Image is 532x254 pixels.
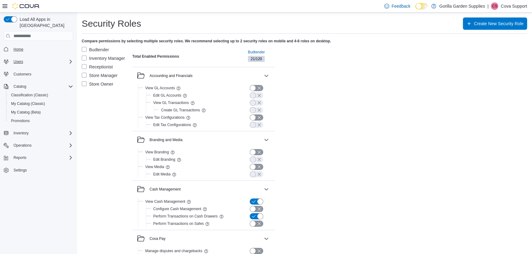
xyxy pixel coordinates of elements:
div: Cova Support [491,2,498,10]
span: CS [492,2,497,10]
span: Classification (Classic) [9,91,73,99]
button: Users [11,58,25,65]
button: Home [1,44,76,53]
button: Edit Media [153,171,171,178]
span: Reports [14,155,26,160]
label: Receptionist [82,63,113,71]
button: Catalog [11,83,29,90]
span: Operations [14,143,32,148]
button: Operations [11,142,34,149]
span: Edit Branding [153,157,175,162]
span: Perform Transactions on Cash Drawers [153,214,218,219]
span: Settings [11,166,73,174]
span: Edit GL Accounts [153,93,182,98]
span: Feedback [392,3,410,9]
span: Home [11,45,73,53]
button: Cova Pay [263,235,270,242]
span: Promotions [9,117,73,125]
button: Edit Branding [153,156,175,163]
span: View Tax Configurations [145,115,185,120]
span: Inventory [11,129,73,137]
span: Reports [11,154,73,161]
div: Accounting and Financials [132,84,275,131]
a: Classification (Classic) [9,91,51,99]
span: Perform Transactions on Safes [153,221,204,226]
button: Cash Management [137,186,261,193]
a: Promotions [9,117,32,125]
span: Create GL Transactions [161,108,200,113]
button: Create New Security Role [463,17,527,30]
span: Inventory [14,131,29,136]
a: My Catalog (Classic) [9,100,48,107]
p: | [487,2,489,10]
span: My Catalog (Classic) [11,101,45,106]
span: View GL Accounts [145,86,175,90]
button: Cash Management [263,186,270,193]
button: Promotions [6,117,76,125]
span: 21/120 [248,56,265,62]
span: Settings [14,168,27,173]
button: Classification (Classic) [6,91,76,99]
button: View GL Accounts [145,84,175,92]
div: Branding and Media [150,137,182,142]
a: My Catalog (Beta) [9,109,43,116]
nav: Complex example [4,42,73,190]
span: Edit Media [153,172,171,177]
button: Branding and Media [137,136,261,144]
button: Catalog [1,82,76,91]
span: Users [14,59,23,64]
span: View Media [145,164,164,169]
p: Gorilla Garden Supplies [439,2,485,10]
button: View Cash Management [145,198,185,205]
button: View GL Transactions [153,99,189,106]
span: Promotions [11,118,30,123]
label: Store Owner [82,80,113,88]
button: Inventory [1,129,76,137]
div: Cash Management [132,198,275,230]
span: Create New Security Role [474,21,523,27]
button: Configure Cash Management [153,205,201,213]
button: Edit GL Accounts [153,92,182,99]
button: View Branding [145,148,169,156]
button: Customers [1,70,76,79]
span: View Cash Management [145,199,185,204]
button: Operations [1,141,76,150]
button: Perform Transactions on Cash Drawers [153,213,218,220]
button: View Tax Configurations [145,114,185,121]
div: Accounting and Financials [150,73,193,78]
button: Reports [11,154,29,161]
span: View Branding [145,150,169,155]
button: Accounting and Financials [263,72,270,79]
button: View Media [145,163,164,171]
button: Settings [1,166,76,175]
button: My Catalog (Classic) [6,99,76,108]
span: Catalog [11,83,73,90]
label: Budtender [82,46,109,53]
span: Home [14,47,23,52]
button: Budtender [245,48,267,56]
button: Branding and Media [263,136,270,144]
button: Edit Tax Configurations [153,121,191,129]
a: Home [11,46,26,53]
span: Classification (Classic) [11,93,48,98]
button: Accounting and Financials [137,72,261,79]
p: Cova Support [501,2,527,10]
span: Budtender [248,50,265,55]
button: My Catalog (Beta) [6,108,76,117]
button: Create GL Transactions [161,106,200,114]
button: Reports [1,153,76,162]
span: Load All Apps in [GEOGRAPHIC_DATA] [17,16,73,29]
div: Cash Management [150,187,181,192]
h1: Security Roles [82,17,141,30]
span: Manage disputes and chargebacks [145,248,202,253]
span: My Catalog (Classic) [9,100,73,107]
span: Customers [11,70,73,78]
button: Cova Pay [137,235,261,242]
button: Inventory [11,129,31,137]
h4: Compare permissions by selecting multiple security roles. We recommend selecting up to 2 security... [82,39,527,44]
input: Dark Mode [415,3,428,10]
span: Operations [11,142,73,149]
a: Customers [11,71,34,78]
div: Cova Pay [150,236,166,241]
